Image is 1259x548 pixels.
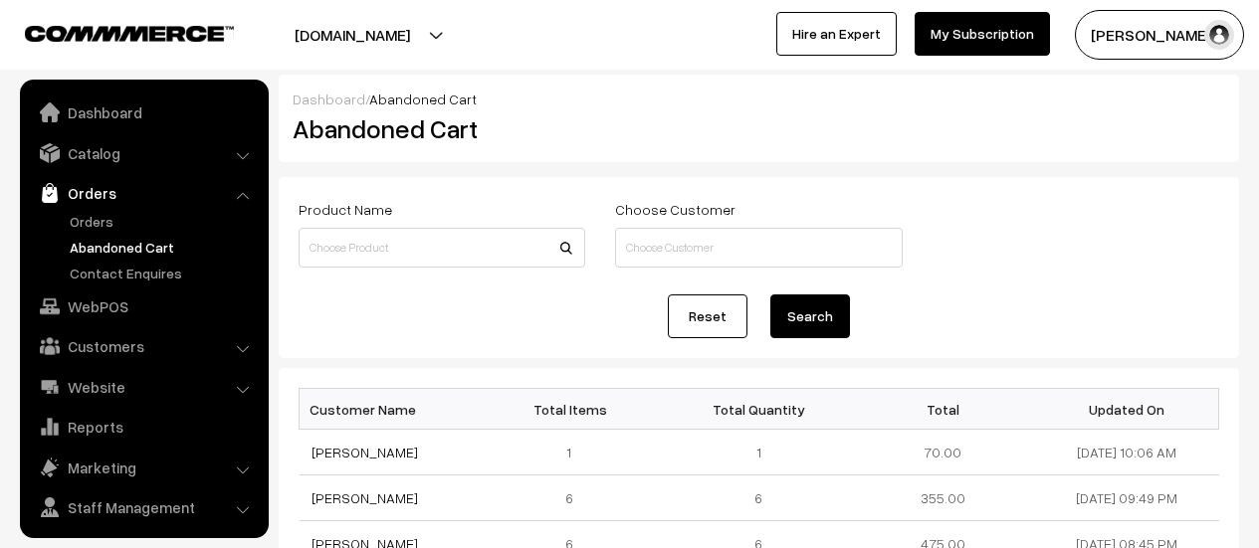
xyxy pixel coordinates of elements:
[25,135,262,171] a: Catalog
[293,91,365,107] a: Dashboard
[293,113,583,144] h2: Abandoned Cart
[25,26,234,41] img: COMMMERCE
[65,263,262,283] a: Contact Enquires
[299,228,585,268] input: Choose Product
[25,20,199,44] a: COMMMERCE
[293,89,1225,109] div: /
[25,328,262,364] a: Customers
[851,430,1035,475] td: 70.00
[776,12,897,56] a: Hire an Expert
[851,475,1035,521] td: 355.00
[312,444,418,460] a: [PERSON_NAME]
[25,288,262,324] a: WebPOS
[299,199,392,220] label: Product Name
[483,430,667,475] td: 1
[483,389,667,430] th: Total Items
[1035,475,1219,521] td: [DATE] 09:49 PM
[915,12,1050,56] a: My Subscription
[615,228,902,268] input: Choose Customer
[1075,10,1244,60] button: [PERSON_NAME]
[667,389,851,430] th: Total Quantity
[25,94,262,130] a: Dashboard
[851,389,1035,430] th: Total
[25,369,262,405] a: Website
[25,175,262,211] a: Orders
[312,489,418,506] a: [PERSON_NAME]
[615,199,735,220] label: Choose Customer
[25,409,262,445] a: Reports
[369,91,477,107] span: Abandoned Cart
[65,237,262,258] a: Abandoned Cart
[1035,430,1219,475] td: [DATE] 10:06 AM
[225,10,480,60] button: [DOMAIN_NAME]
[483,475,667,521] td: 6
[25,450,262,485] a: Marketing
[65,211,262,232] a: Orders
[770,294,850,338] button: Search
[667,475,851,521] td: 6
[667,430,851,475] td: 1
[300,389,484,430] th: Customer Name
[668,294,747,338] a: Reset
[1035,389,1219,430] th: Updated On
[25,489,262,525] a: Staff Management
[1204,20,1234,50] img: user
